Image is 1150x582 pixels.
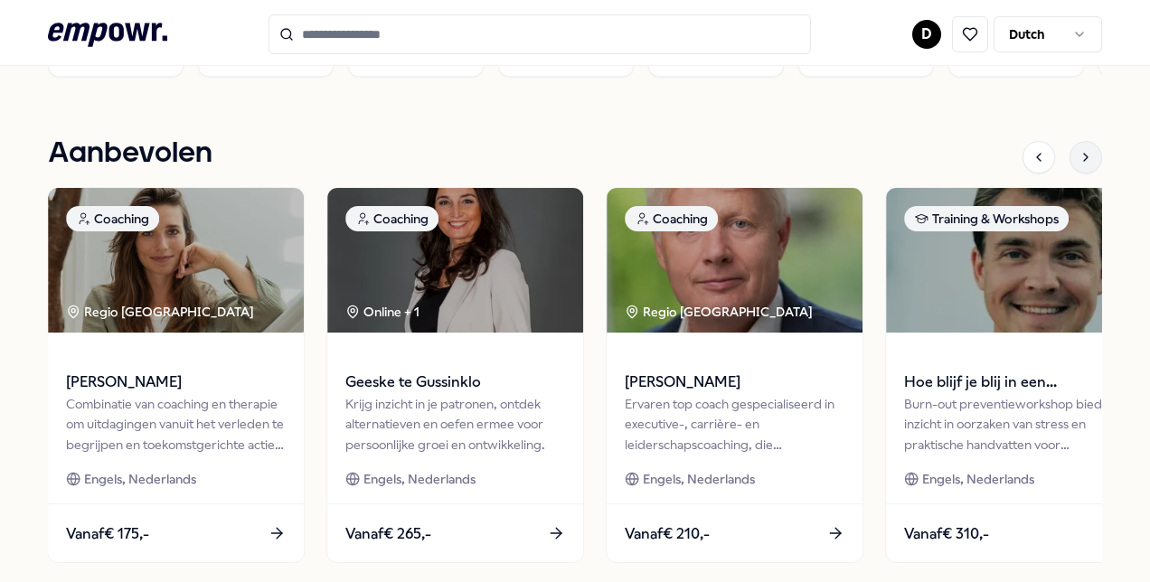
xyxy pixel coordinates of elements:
div: Combinatie van coaching en therapie om uitdagingen vanuit het verleden te begrijpen en toekomstge... [66,394,286,455]
a: package imageCoachingRegio [GEOGRAPHIC_DATA] [PERSON_NAME]Ervaren top coach gespecialiseerd in ex... [606,187,863,563]
span: [PERSON_NAME] [66,371,286,394]
span: Vanaf € 210,- [625,522,710,546]
div: Coaching [625,206,718,231]
img: package image [327,188,583,333]
span: Vanaf € 310,- [904,522,989,546]
a: package imageTraining & WorkshopsHoe blijf je blij in een prestatiemaatschappij (workshop)Burn-ou... [885,187,1143,563]
div: Coaching [345,206,438,231]
span: Vanaf € 175,- [66,522,149,546]
img: package image [48,188,304,333]
div: Regio [GEOGRAPHIC_DATA] [66,302,257,322]
div: Ervaren top coach gespecialiseerd in executive-, carrière- en leiderschapscoaching, die professio... [625,394,844,455]
img: package image [607,188,862,333]
img: package image [886,188,1142,333]
span: Geeske te Gussinklo [345,371,565,394]
span: [PERSON_NAME] [625,371,844,394]
h1: Aanbevolen [48,131,212,176]
div: Training & Workshops [904,206,1069,231]
span: Engels, Nederlands [922,469,1034,489]
span: Engels, Nederlands [643,469,755,489]
div: Krijg inzicht in je patronen, ontdek alternatieven en oefen ermee voor persoonlijke groei en ontw... [345,394,565,455]
div: Regio [GEOGRAPHIC_DATA] [625,302,815,322]
a: package imageCoachingRegio [GEOGRAPHIC_DATA] [PERSON_NAME]Combinatie van coaching en therapie om ... [47,187,305,563]
span: Engels, Nederlands [84,469,196,489]
div: Coaching [66,206,159,231]
span: Engels, Nederlands [363,469,476,489]
div: Burn-out preventieworkshop biedt inzicht in oorzaken van stress en praktische handvatten voor ene... [904,394,1124,455]
span: Vanaf € 265,- [345,522,431,546]
div: Online + 1 [345,302,419,322]
button: D [912,20,941,49]
input: Search for products, categories or subcategories [269,14,811,54]
a: package imageCoachingOnline + 1Geeske te GussinkloKrijg inzicht in je patronen, ontdek alternatie... [326,187,584,563]
span: Hoe blijf je blij in een prestatiemaatschappij (workshop) [904,371,1124,394]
